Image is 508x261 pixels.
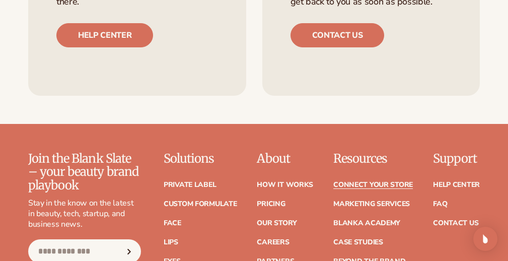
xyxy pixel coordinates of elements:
a: Case Studies [333,239,383,246]
p: Stay in the know on the latest in beauty, tech, startup, and business news. [28,198,141,229]
a: Help center [56,23,153,47]
a: Blanka Academy [333,220,400,227]
a: Private label [164,181,216,188]
p: Solutions [164,152,237,165]
a: How It Works [257,181,313,188]
a: Connect your store [333,181,413,188]
p: About [257,152,313,165]
a: Pricing [257,201,285,208]
p: Join the Blank Slate – your beauty brand playbook [28,152,141,192]
a: Contact us [291,23,385,47]
a: Lips [164,239,178,246]
p: Support [433,152,480,165]
a: Our Story [257,220,297,227]
a: FAQ [433,201,447,208]
a: Marketing services [333,201,410,208]
a: Careers [257,239,289,246]
a: Help Center [433,181,480,188]
div: Open Intercom Messenger [473,227,497,251]
a: Face [164,220,181,227]
a: Custom formulate [164,201,237,208]
p: Resources [333,152,413,165]
a: Contact Us [433,220,478,227]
